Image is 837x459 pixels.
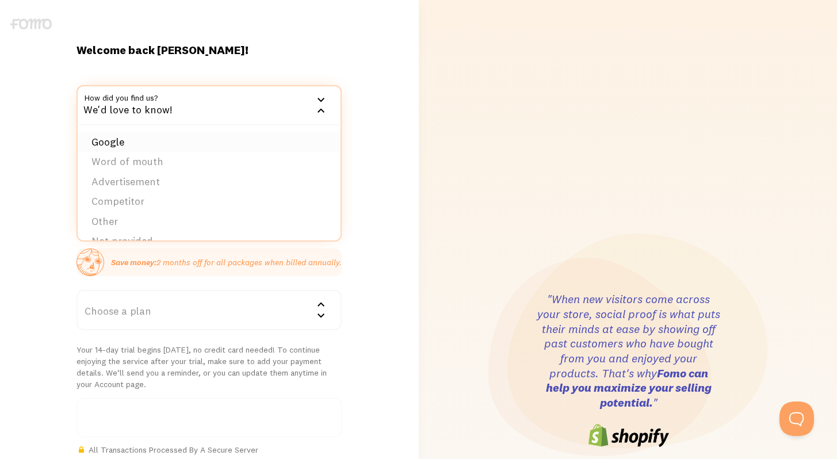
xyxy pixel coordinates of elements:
[537,292,721,410] h3: "When new visitors come across your store, social proof is what puts their minds at ease by showi...
[78,212,341,232] li: Other
[10,18,52,29] img: fomo-logo-gray-b99e0e8ada9f9040e2984d0d95b3b12da0074ffd48d1e5cb62ac37fc77b0b268.svg
[84,412,334,423] iframe: Secure card payment input frame
[77,85,342,125] div: We'd love to know!
[779,401,814,436] iframe: Help Scout Beacon - Open
[111,257,156,267] strong: Save money:
[77,43,342,58] h1: Welcome back [PERSON_NAME]!
[111,257,342,268] p: 2 months off for all packages when billed annually.
[77,344,342,390] p: Your 14-day trial begins [DATE], no credit card needed! To continue enjoying the service after yo...
[78,152,341,172] li: Word of mouth
[77,444,342,456] p: All Transactions Processed By A Secure Server
[77,290,342,330] div: Choose a plan
[78,231,341,251] li: Not provided
[78,132,341,152] li: Google
[588,424,669,447] img: shopify-logo-6cb0242e8808f3daf4ae861e06351a6977ea544d1a5c563fd64e3e69b7f1d4c4.png
[78,172,341,192] li: Advertisement
[78,192,341,212] li: Competitor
